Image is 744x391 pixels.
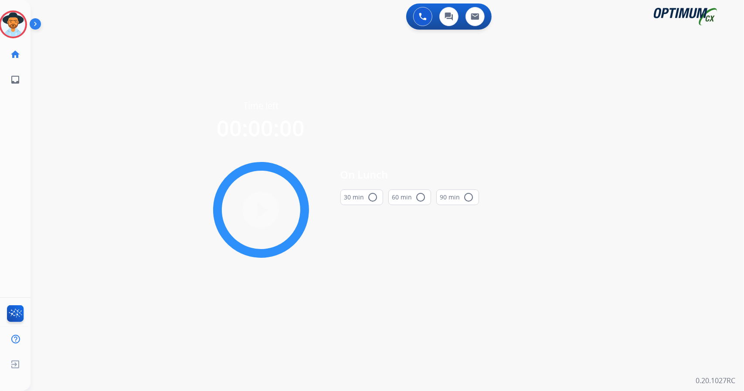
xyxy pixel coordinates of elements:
mat-icon: radio_button_unchecked [464,192,474,202]
mat-icon: radio_button_unchecked [416,192,426,202]
p: 0.20.1027RC [696,375,735,386]
span: 00:00:00 [217,113,305,143]
span: Time left [243,100,279,112]
button: 30 min [340,189,383,205]
button: 60 min [388,189,431,205]
mat-icon: radio_button_unchecked [368,192,378,202]
img: avatar [1,12,25,37]
mat-icon: inbox [10,74,20,85]
mat-icon: home [10,49,20,60]
button: 90 min [436,189,479,205]
span: On Lunch [340,167,479,182]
